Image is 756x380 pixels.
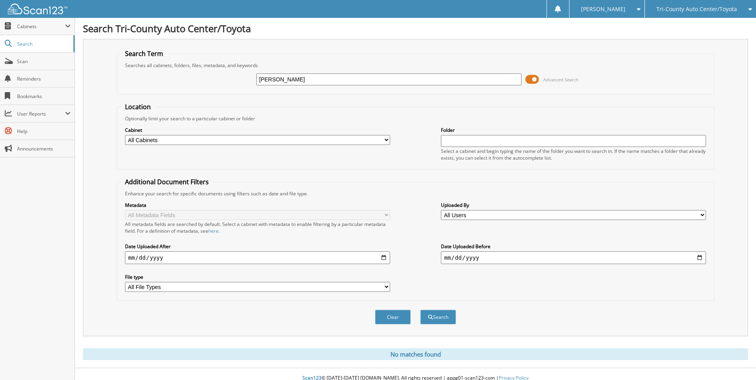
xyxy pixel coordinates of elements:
[121,115,710,122] div: Optionally limit your search to a particular cabinet or folder
[83,348,748,360] div: No matches found
[121,62,710,69] div: Searches all cabinets, folders, files, metadata, and keywords
[125,202,390,208] label: Metadata
[125,251,390,264] input: start
[441,127,706,133] label: Folder
[17,93,71,100] span: Bookmarks
[125,127,390,133] label: Cabinet
[441,243,706,250] label: Date Uploaded Before
[208,228,219,234] a: here
[441,202,706,208] label: Uploaded By
[125,274,390,280] label: File type
[125,243,390,250] label: Date Uploaded After
[656,7,737,12] span: Tri-County Auto Center/Toyota
[83,22,748,35] h1: Search Tri-County Auto Center/Toyota
[17,41,69,47] span: Search
[8,4,67,14] img: scan123-logo-white.svg
[375,310,411,324] button: Clear
[17,128,71,135] span: Help
[121,49,167,58] legend: Search Term
[125,221,390,234] div: All metadata fields are searched by default. Select a cabinet with metadata to enable filtering b...
[441,148,706,161] div: Select a cabinet and begin typing the name of the folder you want to search in. If the name match...
[716,342,756,380] iframe: Chat Widget
[441,251,706,264] input: end
[17,58,71,65] span: Scan
[121,190,710,197] div: Enhance your search for specific documents using filters such as date and file type.
[121,177,213,186] legend: Additional Document Filters
[17,23,65,30] span: Cabinets
[17,75,71,82] span: Reminders
[420,310,456,324] button: Search
[17,110,65,117] span: User Reports
[121,102,155,111] legend: Location
[543,77,579,83] span: Advanced Search
[581,7,625,12] span: [PERSON_NAME]
[17,145,71,152] span: Announcements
